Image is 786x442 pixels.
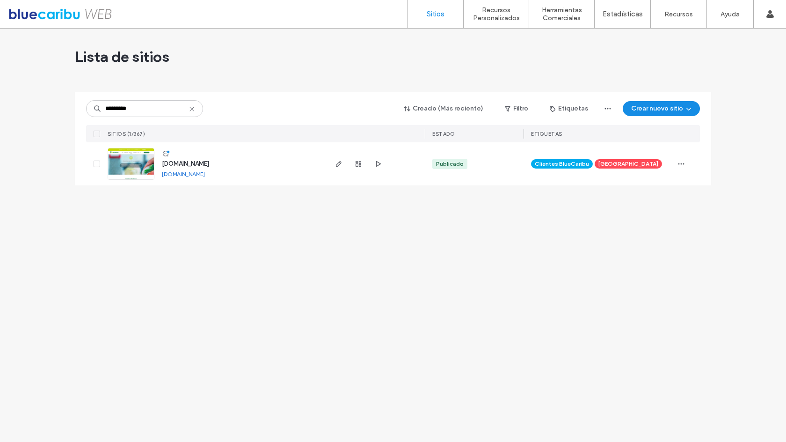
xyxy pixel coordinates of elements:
label: Recursos [664,10,693,18]
label: Estadísticas [603,10,643,18]
span: SITIOS (1/367) [108,131,145,137]
label: Herramientas Comerciales [529,6,594,22]
button: Filtro [495,101,538,116]
button: Etiquetas [541,101,597,116]
label: Recursos Personalizados [464,6,529,22]
span: ESTADO [432,131,455,137]
button: Creado (Más reciente) [396,101,492,116]
span: Clientes BlueCaribu [535,160,589,168]
span: Ayuda [21,7,46,15]
span: Lista de sitios [75,47,169,66]
a: [DOMAIN_NAME] [162,160,209,167]
a: [DOMAIN_NAME] [162,170,205,177]
span: ETIQUETAS [531,131,562,137]
span: [GEOGRAPHIC_DATA] [598,160,658,168]
label: Sitios [427,10,444,18]
label: Ayuda [720,10,740,18]
div: Publicado [436,160,464,168]
button: Crear nuevo sitio [623,101,700,116]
